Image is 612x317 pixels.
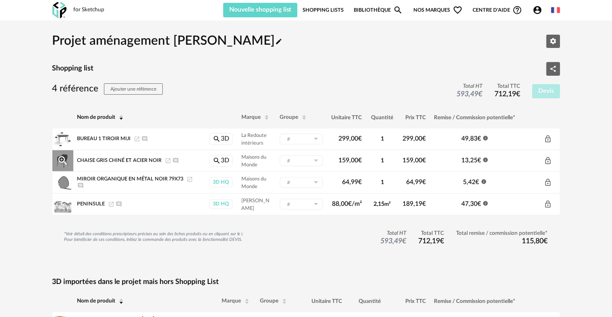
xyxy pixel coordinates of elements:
div: 1 [371,135,394,143]
a: Shopping Lists [303,3,344,17]
span: Maisons du Monde [241,176,266,189]
span: Marque [241,114,261,120]
span: Lock Outline icon [544,200,552,208]
div: 2,15 [371,201,394,208]
span: Share Variant icon [550,65,557,72]
th: Quantité [366,107,399,128]
span: Magnify Plus Outline icon [57,155,69,167]
span: Help Circle Outline icon [512,5,522,15]
button: Nouvelle shopping list [223,3,298,17]
a: Launch icon [108,201,114,206]
span: 88,00 [332,201,362,207]
span: Heart Outline icon [453,5,463,15]
th: Unitaire TTC [307,290,346,312]
a: Magnify icon3D [209,133,233,145]
img: Product pack shot [54,196,71,213]
span: Centre d'aideHelp Circle Outline icon [473,5,522,15]
span: Information icon [483,135,488,141]
span: Total TTC [494,83,520,90]
span: Lock Outline icon [544,178,552,186]
span: Ajouter un commentaire [172,158,179,163]
span: Groupe [280,114,298,120]
div: 1 [371,179,394,186]
span: 712,19 [419,238,444,245]
span: m² [384,201,391,207]
span: Total HT [381,230,407,237]
span: Nos marques [413,3,463,17]
span: € [358,135,362,142]
span: Ajouter un commentaire [77,183,84,188]
button: Devis [532,84,560,99]
span: [PERSON_NAME] [241,198,270,211]
span: 159,00 [403,157,426,164]
button: Share Variant icon [546,62,560,76]
span: Peninsule [77,201,105,206]
div: Sélectionner un groupe [280,199,323,210]
img: OXP [52,2,66,19]
a: Launch icon [134,136,140,141]
span: € [423,135,426,142]
span: Magnify icon [213,157,221,164]
span: 115,80 [522,238,548,245]
span: Ajouter un commentaire [116,201,122,206]
span: € [440,238,444,245]
span: Nom de produit [77,114,116,120]
span: Maisons du Monde [241,155,266,167]
span: € [478,91,482,98]
a: 3D HQ [209,177,233,187]
th: Remise / Commission potentielle* [430,290,520,312]
span: 593,49 [456,91,482,98]
div: 1 [371,157,394,164]
span: € [423,157,426,164]
span: €/m² [348,201,362,207]
th: Prix TTC [399,107,430,128]
div: *Voir détail des conditions prescripteurs précises au sein des fiches produits ou en cliquant sur... [64,231,244,242]
a: Launch icon [187,176,193,181]
div: Sélectionner un groupe [280,155,323,166]
span: 13,25 [461,157,481,164]
span: € [476,179,479,185]
img: Product pack shot [54,174,71,191]
span: Launch icon [165,158,171,163]
span: 64,99 [407,179,426,185]
th: Prix TTC [394,290,430,312]
span: Pencil icon [275,35,282,47]
span: 5,42 [463,179,479,185]
span: € [358,157,362,164]
span: Information icon [483,200,488,206]
h4: Shopping list [52,64,94,73]
span: Lock Outline icon [544,157,552,165]
span: € [477,157,481,164]
th: Remise / Commission potentielle* [430,107,520,128]
th: Unitaire TTC [327,107,366,128]
span: Account Circle icon [533,5,542,15]
span: Ajouter un commentaire [141,136,148,141]
div: for Sketchup [74,6,105,14]
span: € [516,91,520,98]
span: Account Circle icon [533,5,546,15]
span: Magnify icon [393,5,403,15]
a: Magnify icon3D [209,155,233,167]
span: € [477,135,481,142]
th: Quantité [346,290,394,312]
button: Editer les paramètres [546,35,560,48]
div: Sélectionner un groupe [280,133,323,145]
span: Total TTC [419,230,444,237]
span: Magnify icon [213,135,221,142]
span: Nouvelle shopping list [229,6,292,13]
span: € [423,179,426,185]
span: La Redoute intérieurs [241,133,267,145]
span: Total HT [456,83,482,90]
div: Sélectionner un groupe [280,177,323,188]
span: 49,83 [461,135,481,142]
a: 3D HQ [209,199,233,209]
h3: 4 référence [52,83,163,95]
span: 47,30 [461,201,481,207]
span: Bureau 1 Tiroir Miji [77,136,131,141]
span: Information icon [483,156,488,163]
span: Nom de produit [77,298,116,304]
